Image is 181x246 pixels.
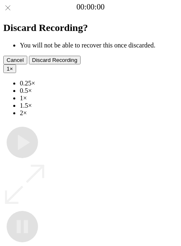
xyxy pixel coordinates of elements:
[3,56,27,64] button: Cancel
[7,66,10,72] span: 1
[20,102,178,109] li: 1.5×
[3,22,178,33] h2: Discard Recording?
[3,64,16,73] button: 1×
[20,42,178,49] li: You will not be able to recover this once discarded.
[20,95,178,102] li: 1×
[20,109,178,117] li: 2×
[29,56,81,64] button: Discard Recording
[76,2,105,12] a: 00:00:00
[20,80,178,87] li: 0.25×
[20,87,178,95] li: 0.5×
